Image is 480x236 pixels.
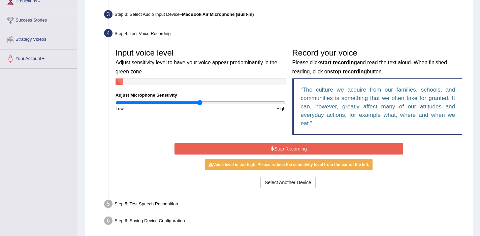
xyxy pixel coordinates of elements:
[0,49,77,66] a: Your Account
[101,8,470,23] div: Step 3: Select Audio Input Device
[292,60,447,74] small: Please click and read the text aloud. When finished reading, click on button.
[330,69,367,74] b: stop recording
[260,177,316,188] button: Select Another Device
[205,159,373,170] div: Voice level is too high. Please reduce the sensitivity level from the bar on the left.
[180,12,254,17] span: –
[0,30,77,47] a: Strategy Videos
[116,92,177,98] label: Adjust Microphone Senstivity
[116,48,286,75] h3: Input voice level
[182,12,254,17] b: MacBook Air Microphone (Built-in)
[112,105,200,112] div: Low
[101,198,470,212] div: Step 5: Test Speech Recognition
[174,143,403,155] button: Stop Recording
[292,48,462,75] h3: Record your voice
[116,60,277,74] small: Adjust sensitivity level to have your voice appear predominantly in the green zone
[0,11,77,28] a: Success Stories
[320,60,357,65] b: start recording
[200,105,289,112] div: High
[101,27,470,42] div: Step 4: Test Voice Recording
[101,214,470,229] div: Step 6: Saving Device Configuration
[301,87,455,127] q: The culture we acquire from our families, schools, and communities is something that we often tak...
